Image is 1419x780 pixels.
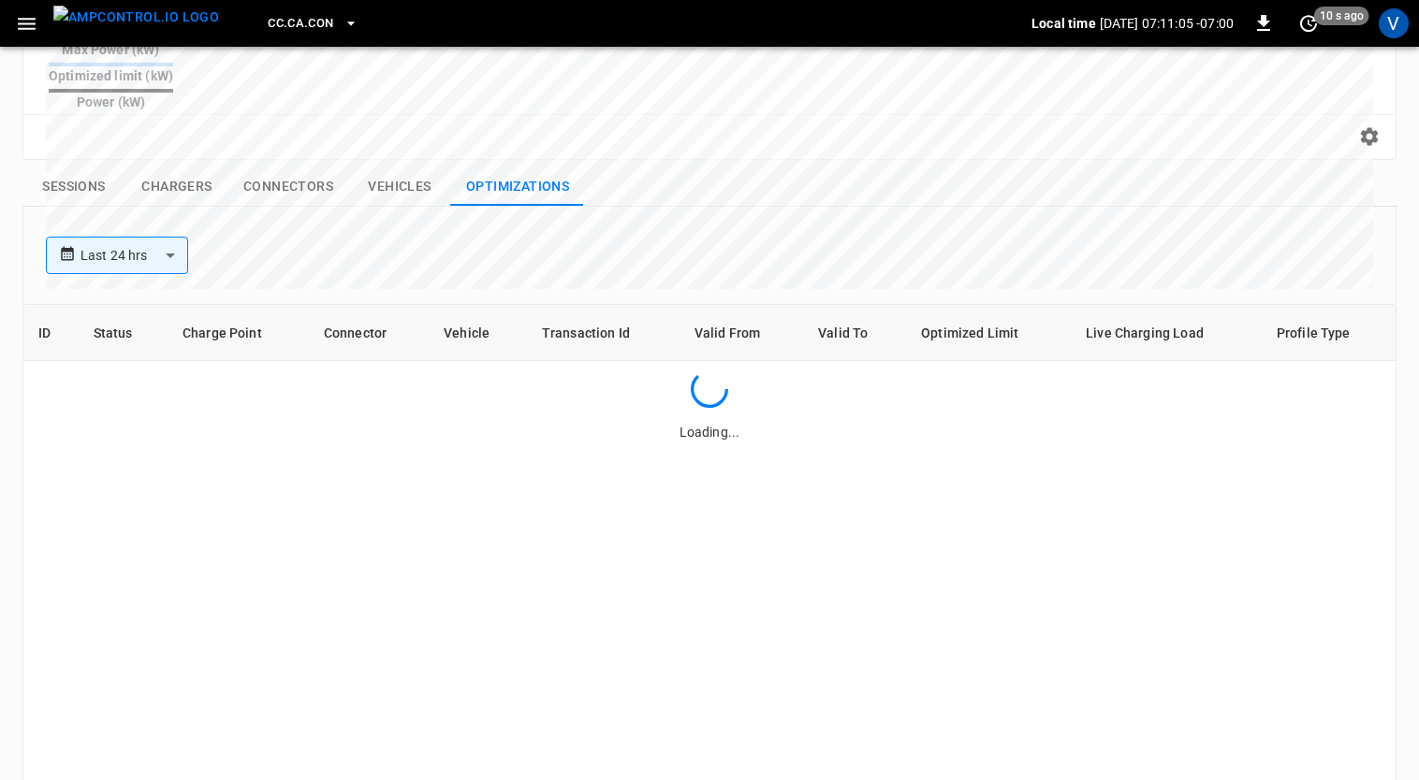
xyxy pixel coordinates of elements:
[1100,14,1234,33] p: [DATE] 07:11:05 -07:00
[451,167,584,207] button: show latest optimizations
[309,305,429,361] th: Connector
[125,167,228,207] button: show latest charge points
[803,305,906,361] th: Valid To
[79,305,168,361] th: Status
[23,305,1396,361] table: optimizations table
[527,305,680,361] th: Transaction Id
[53,6,219,29] img: ampcontrol.io logo
[23,305,79,361] th: ID
[22,167,125,207] button: show latest sessions
[429,305,527,361] th: Vehicle
[680,305,803,361] th: Valid From
[228,167,348,207] button: show latest connectors
[168,305,309,361] th: Charge Point
[80,238,188,273] div: Last 24 hrs
[1262,305,1396,361] th: Profile Type
[1294,8,1324,38] button: set refresh interval
[906,305,1071,361] th: Optimized Limit
[1071,305,1262,361] th: Live Charging Load
[268,13,333,35] span: CC.CA.CON
[1314,7,1369,25] span: 10 s ago
[348,167,451,207] button: show latest vehicles
[1379,8,1409,38] div: profile-icon
[1031,14,1096,33] p: Local time
[260,6,365,42] button: CC.CA.CON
